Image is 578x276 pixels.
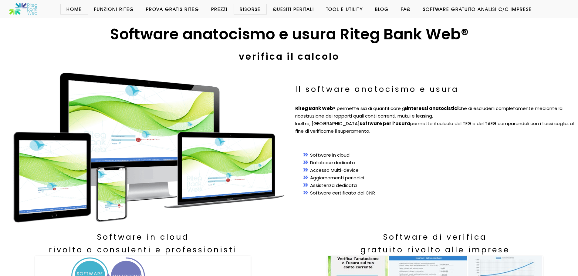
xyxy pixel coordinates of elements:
[360,120,410,127] strong: software per l’usura
[267,6,320,12] a: Quesiti Peritali
[395,6,417,12] a: Faq
[303,174,568,182] li: Aggiornamenti periodici
[320,6,369,12] a: Tool e Utility
[88,6,140,12] a: Funzioni Riteg
[303,189,568,197] li: Software certificato dal CNR
[205,6,234,12] a: Prezzi
[9,3,38,15] img: Software anatocismo e usura bancaria
[303,167,568,174] li: Accesso Multi-device
[12,71,286,225] img: Il software anatocismo Riteg Bank Web, calcolo e verifica di conto corrente, mutuo e leasing
[60,6,88,12] a: Home
[234,6,267,12] a: Risorse
[140,6,205,12] a: Prova Gratis Riteg
[295,105,575,135] p: ® permette sia di quantificare gli che di escluderli completamente mediante la ricostruzione dei ...
[407,105,458,111] strong: interessi anatocistici
[369,6,395,12] a: Blog
[417,6,538,12] a: Software GRATUITO analisi c/c imprese
[303,151,568,159] li: Software in cloud
[295,83,575,96] h3: Il software anatocismo e usura
[303,182,568,189] li: Assistenza dedicata
[303,159,568,167] li: Database dedicato
[295,105,333,111] strong: Riteg Bank Web
[6,48,572,65] h2: verifica il calcolo
[6,24,572,44] h1: Software anatocismo e usura Riteg Bank Web®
